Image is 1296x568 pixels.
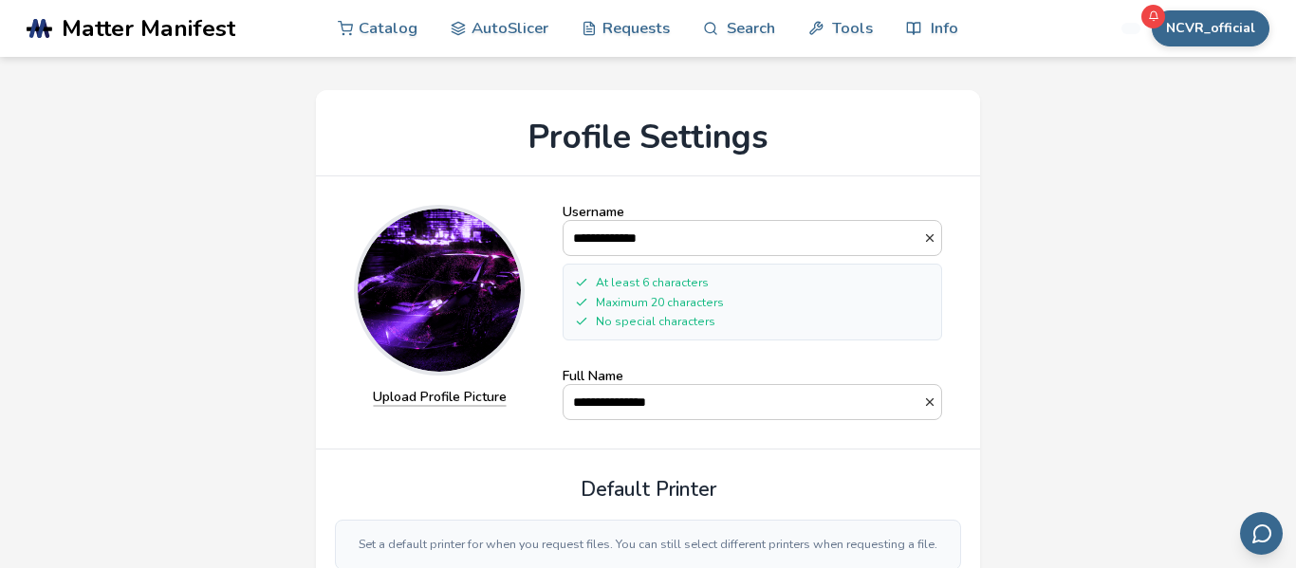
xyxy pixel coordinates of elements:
label: Full Name [563,369,942,420]
p: Set a default printer for when you request files. You can still select different printers when re... [351,536,945,554]
span: No special characters [596,315,715,328]
label: Upload Profile Picture [373,390,507,407]
span: Matter Manifest [62,15,235,42]
button: Username [923,231,941,245]
button: NCVR_official [1152,10,1269,46]
button: Send feedback via email [1240,512,1283,555]
span: At least 6 characters [596,276,709,289]
button: Full Name [923,395,941,409]
span: Maximum 20 characters [596,296,724,309]
h2: Default Printer [335,478,961,501]
input: Full Name [564,385,923,419]
label: Username [563,205,942,256]
h1: Profile Settings [316,90,980,176]
input: Username [564,221,923,255]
